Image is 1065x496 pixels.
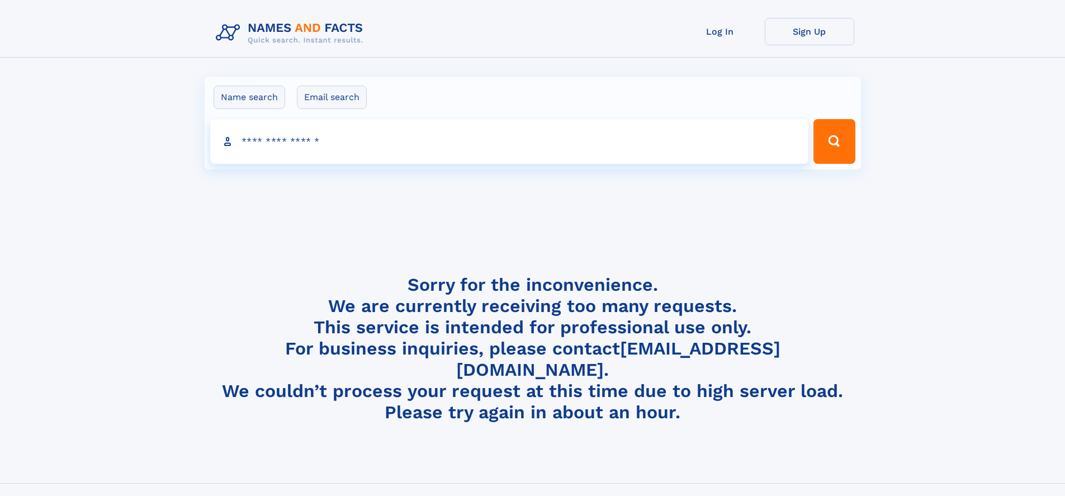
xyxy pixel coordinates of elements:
[765,18,854,45] a: Sign Up
[210,119,809,164] input: search input
[297,86,367,109] label: Email search
[675,18,765,45] a: Log In
[813,119,855,164] button: Search Button
[211,274,854,423] h4: Sorry for the inconvenience. We are currently receiving too many requests. This service is intend...
[211,18,372,48] img: Logo Names and Facts
[456,338,780,380] a: [EMAIL_ADDRESS][DOMAIN_NAME]
[214,86,285,109] label: Name search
